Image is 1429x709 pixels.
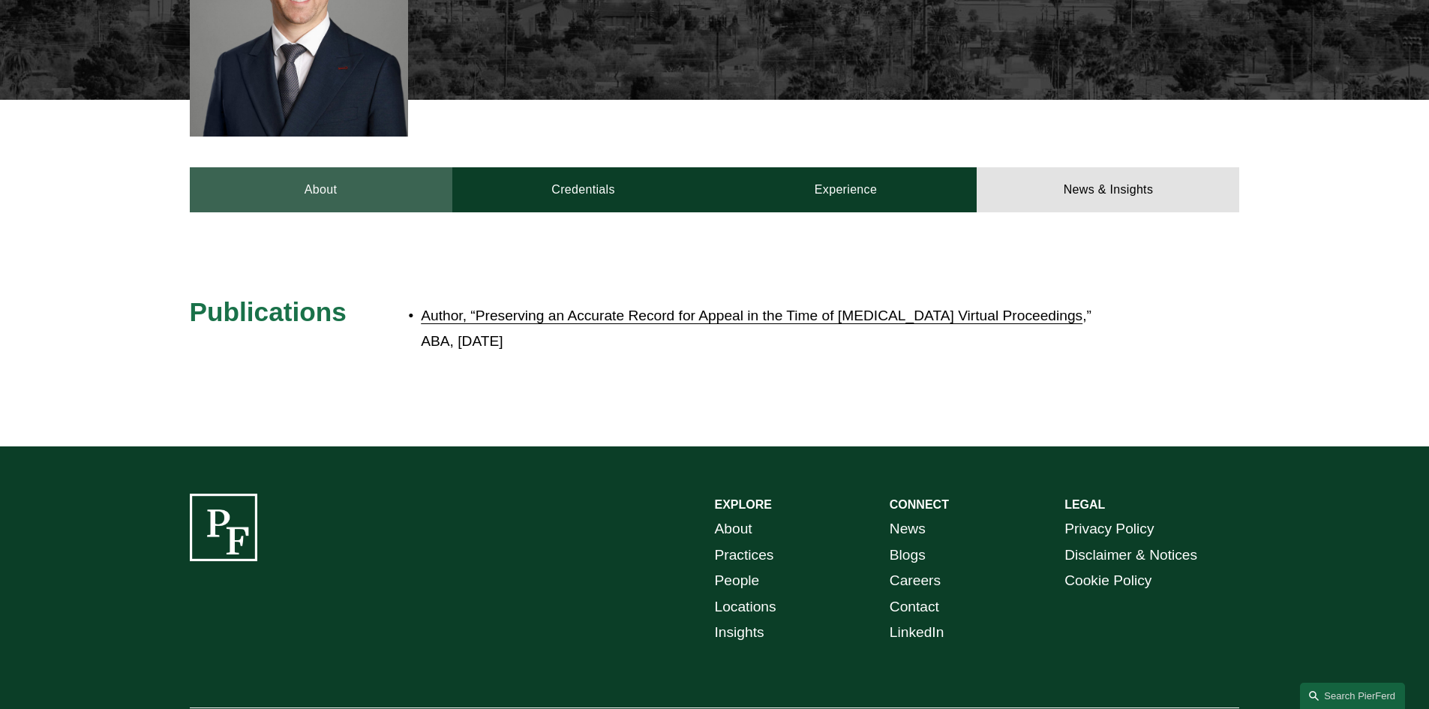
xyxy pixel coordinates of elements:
a: Blogs [890,542,926,569]
a: Experience [715,167,977,212]
a: Disclaimer & Notices [1064,542,1197,569]
a: Privacy Policy [1064,516,1154,542]
a: Contact [890,594,939,620]
a: News & Insights [977,167,1239,212]
a: LinkedIn [890,620,944,646]
strong: EXPLORE [715,498,772,511]
span: Publications [190,297,347,326]
strong: LEGAL [1064,498,1105,511]
a: Search this site [1300,683,1405,709]
a: About [715,516,752,542]
a: Locations [715,594,776,620]
a: Insights [715,620,764,646]
a: News [890,516,926,542]
a: Author, “Preserving an Accurate Record for Appeal in the Time of [MEDICAL_DATA] Virtual Proceedings [421,308,1082,323]
a: Credentials [452,167,715,212]
a: Cookie Policy [1064,568,1151,594]
strong: CONNECT [890,498,949,511]
a: Careers [890,568,941,594]
a: Practices [715,542,774,569]
a: About [190,167,452,212]
p: ,” ABA, [DATE] [421,303,1108,355]
a: People [715,568,760,594]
